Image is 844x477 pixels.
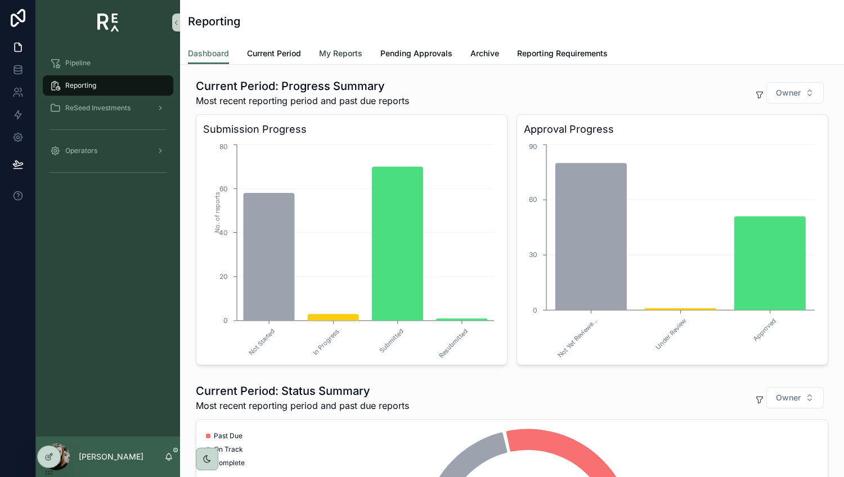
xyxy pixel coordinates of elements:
tspan: 60 [219,184,228,193]
img: App logo [97,13,119,31]
h3: Submission Progress [203,121,500,137]
text: Submitted [378,327,405,355]
tspan: 0 [223,316,228,325]
tspan: 20 [219,272,228,281]
tspan: 0 [533,306,537,314]
span: Complete [214,458,245,467]
div: chart [524,142,821,358]
span: Most recent reporting period and past due reports [196,399,409,412]
a: Dashboard [188,43,229,65]
span: Owner [776,87,801,98]
span: Archive [470,48,499,59]
span: Owner [776,392,801,403]
a: Pending Approvals [380,43,452,66]
tspan: 60 [529,195,537,204]
text: Not Yet Reviewe... [556,317,599,359]
span: My Reports [319,48,362,59]
h3: Approval Progress [524,121,821,137]
a: Pipeline [43,53,173,73]
h1: Reporting [188,13,240,29]
span: On Track [214,445,243,454]
text: Under Review [654,317,688,351]
span: Dashboard [188,48,229,59]
a: Reporting Requirements [517,43,608,66]
text: Resubmitted [437,327,469,359]
div: scrollable content [36,45,180,196]
tspan: No. of reports [213,192,221,233]
a: My Reports [319,43,362,66]
h1: Current Period: Progress Summary [196,78,409,94]
text: Approved [751,317,778,343]
span: Pipeline [65,58,91,67]
p: [PERSON_NAME] [79,451,143,462]
button: Select Button [766,387,824,408]
div: chart [203,142,500,358]
span: Reporting [65,81,96,90]
tspan: 80 [219,142,228,151]
h1: Current Period: Status Summary [196,383,409,399]
a: Reporting [43,75,173,96]
span: Current Period [247,48,301,59]
a: Current Period [247,43,301,66]
span: ReSeed Investments [65,103,131,112]
button: Select Button [766,82,824,103]
tspan: 90 [529,142,537,151]
a: ReSeed Investments [43,98,173,118]
text: In Progress [311,327,340,357]
tspan: 40 [219,228,228,237]
a: Operators [43,141,173,161]
span: Reporting Requirements [517,48,608,59]
span: Operators [65,146,97,155]
span: Past Due [214,431,243,440]
span: Most recent reporting period and past due reports [196,94,409,107]
text: Not Started [247,327,276,357]
span: Pending Approvals [380,48,452,59]
tspan: 30 [529,250,537,259]
a: Archive [470,43,499,66]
